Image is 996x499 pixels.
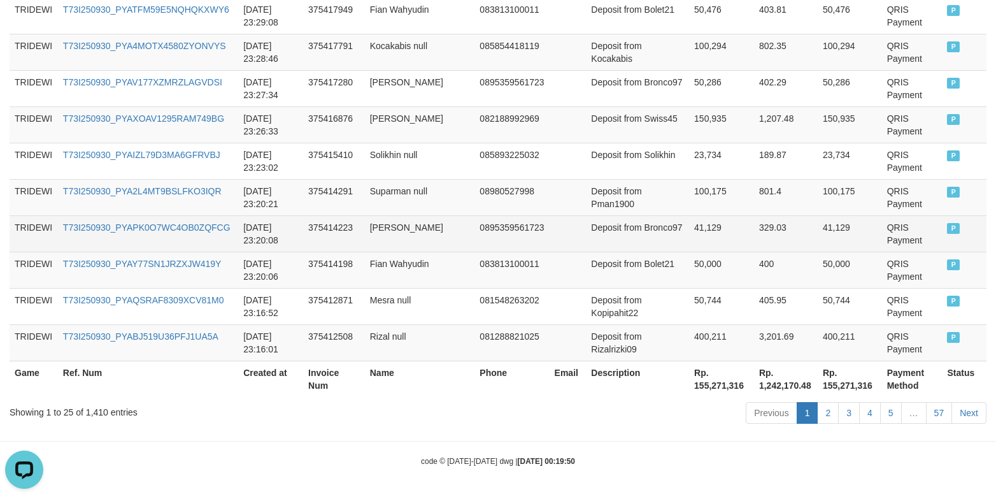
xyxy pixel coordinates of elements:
span: PAID [947,150,960,161]
td: 375412871 [303,288,365,324]
td: Deposit from Pman1900 [586,179,689,215]
td: QRIS Payment [882,288,943,324]
td: 100,175 [689,179,754,215]
td: Deposit from Kopipahit22 [586,288,689,324]
div: Showing 1 to 25 of 1,410 entries [10,401,406,419]
td: 085893225032 [474,143,549,179]
td: 375417791 [303,34,365,70]
small: code © [DATE]-[DATE] dwg | [421,457,575,466]
th: Created at [238,361,303,397]
th: Ref. Num [58,361,238,397]
span: PAID [947,5,960,16]
td: 3,201.69 [754,324,818,361]
td: 150,935 [689,106,754,143]
th: Invoice Num [303,361,365,397]
td: 150,935 [818,106,882,143]
td: QRIS Payment [882,179,943,215]
td: 375414198 [303,252,365,288]
td: TRIDEWI [10,70,58,106]
td: [DATE] 23:26:33 [238,106,303,143]
td: [DATE] 23:16:01 [238,324,303,361]
th: Status [942,361,986,397]
td: TRIDEWI [10,252,58,288]
a: T73I250930_PYAXOAV1295RAM749BG [63,113,224,124]
th: Email [550,361,587,397]
a: Next [951,402,986,424]
span: PAID [947,187,960,198]
td: 405.95 [754,288,818,324]
th: Rp. 155,271,316 [689,361,754,397]
td: [PERSON_NAME] [365,215,475,252]
td: TRIDEWI [10,324,58,361]
td: Mesra null [365,288,475,324]
td: Deposit from Solikhin [586,143,689,179]
span: PAID [947,114,960,125]
td: [DATE] 23:16:52 [238,288,303,324]
td: 400,211 [818,324,882,361]
td: 50,744 [689,288,754,324]
td: QRIS Payment [882,324,943,361]
strong: [DATE] 00:19:50 [518,457,575,466]
td: [DATE] 23:27:34 [238,70,303,106]
td: TRIDEWI [10,106,58,143]
a: T73I250930_PYA4MOTX4580ZYONVYS [63,41,226,51]
td: 189.87 [754,143,818,179]
span: PAID [947,41,960,52]
td: 802.35 [754,34,818,70]
td: 375415410 [303,143,365,179]
td: 50,744 [818,288,882,324]
td: QRIS Payment [882,34,943,70]
a: 1 [797,402,818,424]
td: [PERSON_NAME] [365,106,475,143]
td: [PERSON_NAME] [365,70,475,106]
td: 23,734 [818,143,882,179]
a: T73I250930_PYAY77SN1JRZXJW419Y [63,259,222,269]
a: 57 [926,402,953,424]
td: 41,129 [818,215,882,252]
td: TRIDEWI [10,143,58,179]
td: 375412508 [303,324,365,361]
td: QRIS Payment [882,252,943,288]
td: QRIS Payment [882,70,943,106]
td: Fian Wahyudin [365,252,475,288]
td: TRIDEWI [10,288,58,324]
td: Deposit from Rizalrizki09 [586,324,689,361]
a: T73I250930_PYAIZL79D3MA6GFRVBJ [63,150,220,160]
td: 41,129 [689,215,754,252]
td: Deposit from Bronco97 [586,70,689,106]
td: 375414291 [303,179,365,215]
td: Deposit from Bronco97 [586,215,689,252]
td: 0895359561723 [474,70,549,106]
a: 3 [838,402,860,424]
a: T73I250930_PYATFM59E5NQHQKXWY6 [63,4,229,15]
td: Suparman null [365,179,475,215]
td: TRIDEWI [10,215,58,252]
td: 50,000 [818,252,882,288]
td: 081548263202 [474,288,549,324]
td: 100,294 [689,34,754,70]
a: T73I250930_PYABJ519U36PFJ1UA5A [63,331,218,342]
td: 081288821025 [474,324,549,361]
a: 4 [859,402,881,424]
td: Solikhin null [365,143,475,179]
span: PAID [947,78,960,89]
span: PAID [947,332,960,343]
a: Previous [746,402,797,424]
td: 100,294 [818,34,882,70]
a: T73I250930_PYAV177XZMRZLAGVDSI [63,77,222,87]
a: 5 [880,402,902,424]
td: [DATE] 23:23:02 [238,143,303,179]
a: T73I250930_PYA2L4MT9BSLFKO3IQR [63,186,222,196]
td: TRIDEWI [10,179,58,215]
td: [DATE] 23:20:21 [238,179,303,215]
td: Deposit from Kocakabis [586,34,689,70]
span: PAID [947,223,960,234]
td: TRIDEWI [10,34,58,70]
td: [DATE] 23:28:46 [238,34,303,70]
td: 375417280 [303,70,365,106]
th: Game [10,361,58,397]
td: 083813100011 [474,252,549,288]
th: Rp. 155,271,316 [818,361,882,397]
td: QRIS Payment [882,143,943,179]
span: PAID [947,296,960,307]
